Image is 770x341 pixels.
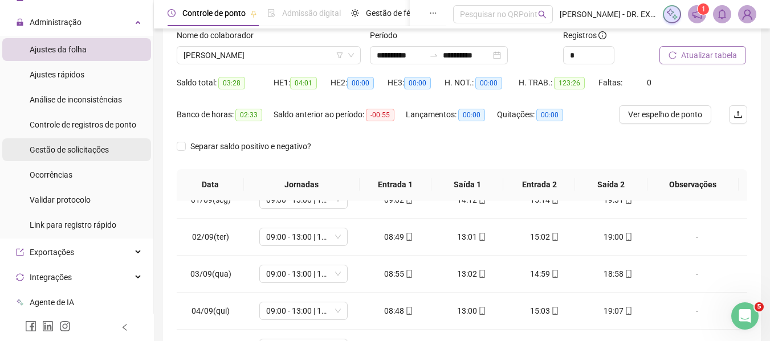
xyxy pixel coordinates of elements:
[475,77,502,89] span: 00:00
[692,9,702,19] span: notification
[30,70,84,79] span: Ajustes rápidos
[429,51,438,60] span: swap-right
[647,78,651,87] span: 0
[30,195,91,204] span: Validar protocolo
[717,9,727,19] span: bell
[598,78,624,87] span: Faltas:
[25,321,36,332] span: facebook
[372,268,426,280] div: 08:55
[624,307,633,315] span: mobile
[121,323,129,331] span: left
[755,302,764,311] span: 5
[182,9,246,18] span: Controle de ponto
[404,307,413,315] span: mobile
[266,228,341,245] span: 09:00 - 13:00 | 15:00 - 19:00
[360,169,431,200] th: Entrada 1
[666,8,678,20] img: sparkle-icon.fc2bf0ac1784a2077858766a79e2daf3.svg
[372,305,426,317] div: 08:48
[184,47,354,64] span: POLIANA NUNES RIBEIRO
[266,302,341,319] span: 09:00 - 13:00 | 15:00 - 19:00
[739,6,756,23] img: 94292
[624,233,633,241] span: mobile
[190,269,231,278] span: 03/09(qua)
[244,169,360,200] th: Jornadas
[659,46,746,64] button: Atualizar tabela
[30,220,116,229] span: Link para registro rápido
[429,9,437,17] span: ellipsis
[518,305,572,317] div: 15:03
[59,321,71,332] span: instagram
[590,305,645,317] div: 19:07
[477,233,486,241] span: mobile
[274,76,331,89] div: HE 1:
[563,29,606,42] span: Registros
[657,178,730,191] span: Observações
[477,307,486,315] span: mobile
[370,29,405,42] label: Período
[519,76,598,89] div: H. TRAB.:
[445,76,519,89] div: H. NOT.:
[177,76,274,89] div: Saldo total:
[518,268,572,280] div: 14:59
[550,233,559,241] span: mobile
[168,9,176,17] span: clock-circle
[16,18,24,26] span: lock
[177,169,244,200] th: Data
[554,77,585,89] span: 123:26
[560,8,656,20] span: [PERSON_NAME] - DR. EXPERT CLINICA ODONTOLOGICA
[186,140,316,153] span: Separar saldo positivo e negativo?
[366,109,394,121] span: -00:55
[663,268,731,280] div: -
[177,29,261,42] label: Nome do colaborador
[290,77,317,89] span: 04:01
[702,5,706,13] span: 1
[331,76,388,89] div: HE 2:
[518,231,572,243] div: 15:02
[663,231,731,243] div: -
[347,77,374,89] span: 00:00
[590,231,645,243] div: 19:00
[366,9,423,18] span: Gestão de férias
[590,268,645,280] div: 18:58
[266,265,341,282] span: 09:00 - 13:00 | 15:00 - 19:00
[192,306,230,315] span: 04/09(qui)
[282,9,341,18] span: Admissão digital
[575,169,647,200] th: Saída 2
[404,270,413,278] span: mobile
[628,108,702,121] span: Ver espelho de ponto
[550,307,559,315] span: mobile
[619,105,711,124] button: Ver espelho de ponto
[404,77,431,89] span: 00:00
[235,109,262,121] span: 02:33
[336,52,343,59] span: filter
[445,231,499,243] div: 13:01
[30,95,122,104] span: Análise de inconsistências
[669,51,677,59] span: reload
[388,76,445,89] div: HE 3:
[348,52,355,59] span: down
[30,298,74,307] span: Agente de IA
[30,273,72,282] span: Integrações
[30,120,136,129] span: Controle de registros de ponto
[445,305,499,317] div: 13:00
[30,170,72,179] span: Ocorrências
[250,10,257,17] span: pushpin
[538,10,547,19] span: search
[42,321,54,332] span: linkedin
[647,169,739,200] th: Observações
[536,109,563,121] span: 00:00
[429,51,438,60] span: to
[30,248,74,257] span: Exportações
[445,268,499,280] div: 13:02
[16,273,24,281] span: sync
[267,9,275,17] span: file-done
[351,9,359,17] span: sun
[431,169,503,200] th: Saída 1
[192,232,229,241] span: 02/09(ter)
[550,270,559,278] span: mobile
[598,31,606,39] span: info-circle
[734,110,743,119] span: upload
[30,45,87,54] span: Ajustes da folha
[663,305,731,317] div: -
[458,109,485,121] span: 00:00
